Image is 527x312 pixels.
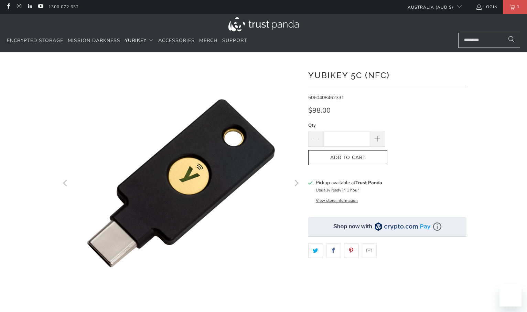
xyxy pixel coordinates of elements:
[199,33,218,49] a: Merch
[308,94,344,101] span: 5060408462331
[315,155,380,161] span: Add to Cart
[308,68,466,82] h1: YubiKey 5C (NFC)
[37,4,43,10] a: Trust Panda Australia on YouTube
[308,150,387,166] button: Add to Cart
[125,37,147,44] span: YubiKey
[333,223,372,230] div: Shop now with
[503,33,520,48] button: Search
[316,179,382,186] h3: Pickup available at
[61,63,301,304] img: YubiKey 5C (NFC) - Trust Panda
[291,63,302,304] button: Next
[60,63,71,304] button: Previous
[5,4,11,10] a: Trust Panda Australia on Facebook
[316,198,358,203] button: View store information
[458,33,520,48] input: Search...
[199,37,218,44] span: Merch
[355,179,382,186] b: Trust Panda
[228,17,299,31] img: Trust Panda Australia
[476,3,498,11] a: Login
[326,243,341,258] a: Share this on Facebook
[308,243,323,258] a: Share this on Twitter
[158,33,195,49] a: Accessories
[222,33,247,49] a: Support
[7,33,247,49] nav: Translation missing: en.navigation.header.main_nav
[27,4,33,10] a: Trust Panda Australia on LinkedIn
[49,3,79,11] a: 1300 072 632
[344,243,359,258] a: Share this on Pinterest
[16,4,22,10] a: Trust Panda Australia on Instagram
[308,106,331,115] span: $98.00
[158,37,195,44] span: Accessories
[316,187,359,193] small: Usually ready in 1 hour
[7,33,63,49] a: Encrypted Storage
[308,122,385,129] label: Qty
[362,243,377,258] a: Email this to a friend
[499,284,521,306] iframe: Button to launch messaging window
[222,37,247,44] span: Support
[68,37,120,44] span: Mission Darkness
[7,37,63,44] span: Encrypted Storage
[125,33,154,49] summary: YubiKey
[68,33,120,49] a: Mission Darkness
